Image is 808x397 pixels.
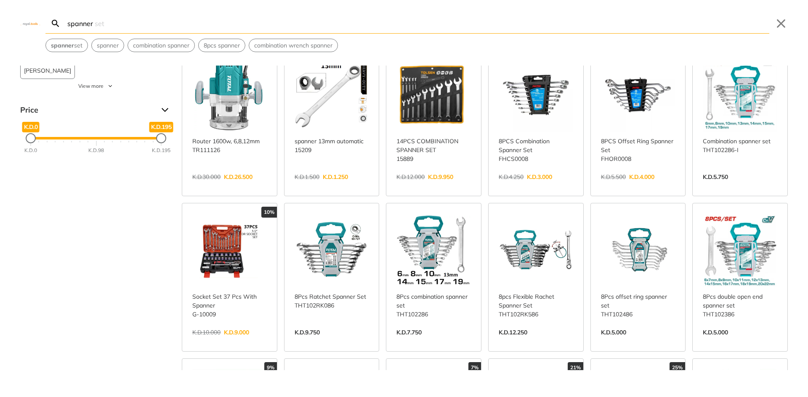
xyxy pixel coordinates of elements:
[254,41,332,50] span: combination wrench spanner
[24,147,37,154] div: K.D.0
[66,13,769,33] input: Search…
[249,39,338,52] div: Suggestion: combination wrench spanner
[24,63,71,79] span: [PERSON_NAME]
[26,133,36,143] div: Minimum Price
[204,41,240,50] span: 8pcs spanner
[199,39,245,52] button: Select suggestion: 8pcs spanner
[261,207,277,218] div: 10%
[20,62,75,79] button: [PERSON_NAME]
[91,39,124,52] div: Suggestion: spanner
[92,39,124,52] button: Select suggestion: spanner
[156,133,166,143] div: Maximum Price
[128,39,195,52] div: Suggestion: combination spanner
[20,82,172,90] button: View more
[50,18,61,29] svg: Search
[670,362,685,373] div: 25%
[128,39,194,52] button: Select suggestion: combination spanner
[20,21,40,25] img: Close
[88,147,104,154] div: K.D.98
[46,39,88,52] button: Select suggestion: spanner set
[568,362,583,373] div: 21%
[45,39,88,52] div: Suggestion: spanner set
[198,39,245,52] div: Suggestion: 8pcs spanner
[51,42,74,49] strong: spanner
[20,103,155,117] span: Price
[468,362,481,373] div: 7%
[264,362,277,373] div: 9%
[774,17,788,30] button: Close
[133,41,189,50] span: combination spanner
[51,41,82,50] span: set
[97,41,119,50] span: spanner
[249,39,338,52] button: Select suggestion: combination wrench spanner
[152,147,170,154] div: K.D.195
[78,82,104,90] span: View more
